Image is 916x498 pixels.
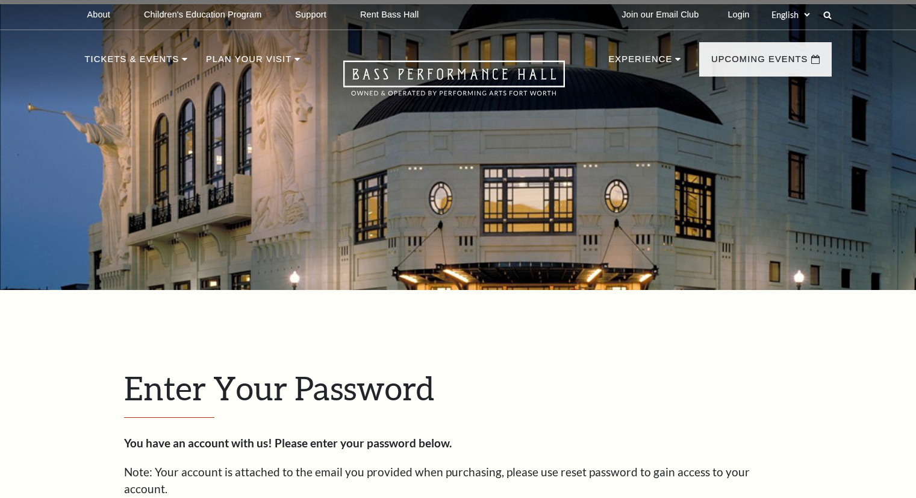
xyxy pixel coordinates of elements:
[275,436,452,450] strong: Please enter your password below.
[124,368,434,407] span: Enter Your Password
[87,10,110,20] p: About
[206,52,291,74] p: Plan Your Visit
[124,464,793,498] p: Note: Your account is attached to the email you provided when purchasing, please use reset passwo...
[711,52,808,74] p: Upcoming Events
[360,10,419,20] p: Rent Bass Hall
[124,436,272,450] strong: You have an account with us!
[769,9,812,20] select: Select:
[144,10,261,20] p: Children's Education Program
[295,10,326,20] p: Support
[85,52,179,74] p: Tickets & Events
[608,52,672,74] p: Experience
